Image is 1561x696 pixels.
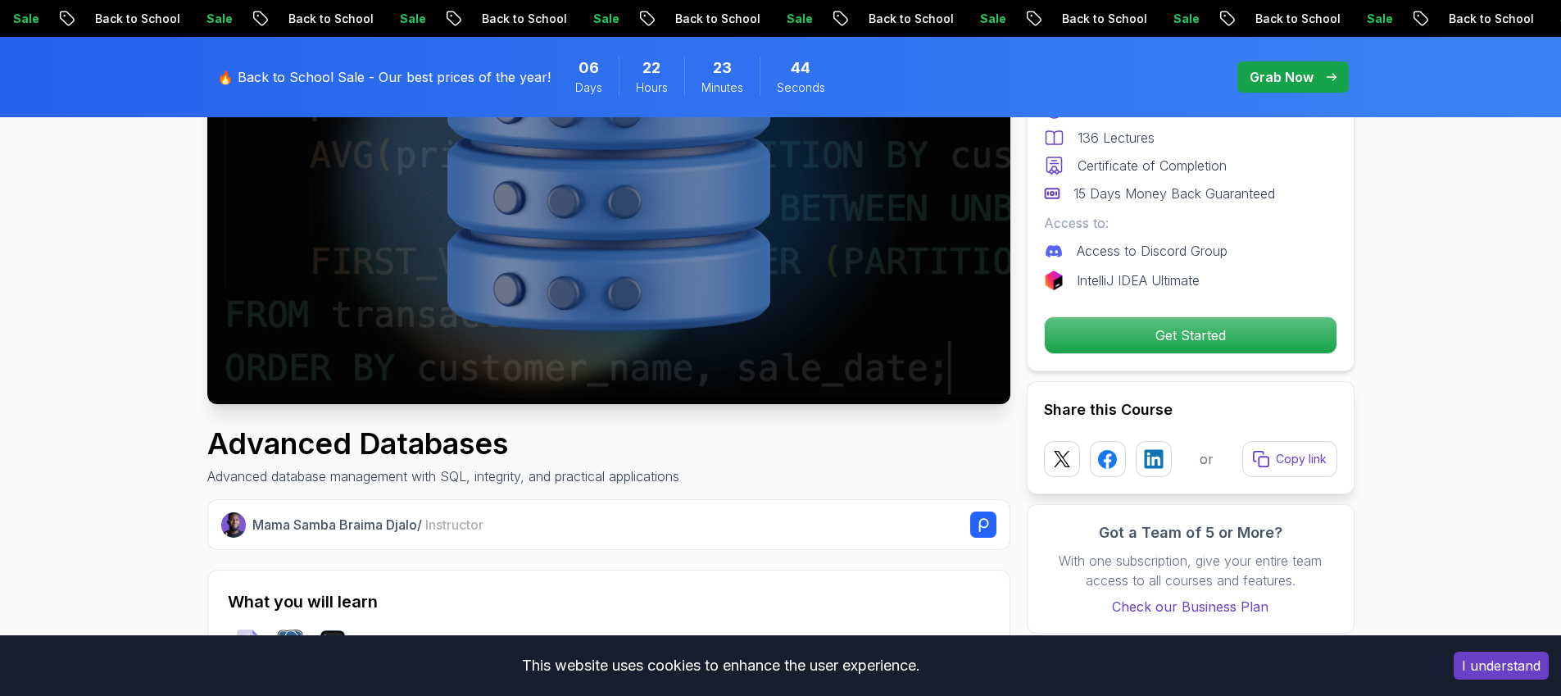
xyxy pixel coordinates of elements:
p: 15 Days Money Back Guaranteed [1073,184,1275,203]
p: Get Started [1045,317,1336,353]
p: Back to School [1047,11,1159,27]
span: 22 Hours [642,57,660,80]
p: Sale [1159,11,1211,27]
span: Instructor [425,516,483,533]
img: sql logo [234,630,261,656]
p: Back to School [274,11,385,27]
p: Back to School [660,11,772,27]
span: 6 Days [579,57,599,80]
a: Check our Business Plan [1044,597,1337,616]
img: jetbrains logo [1044,271,1064,290]
p: 🔥 Back to School Sale - Our best prices of the year! [217,67,551,87]
span: 44 Seconds [791,57,810,80]
h2: Share this Course [1044,398,1337,421]
span: Hours [636,80,668,96]
div: This website uses cookies to enhance the user experience. [12,648,1429,684]
img: Nelson Djalo [221,512,247,538]
p: 136 Lectures [1078,128,1155,148]
p: Access to Discord Group [1077,241,1227,261]
p: Sale [1352,11,1404,27]
h2: What you will learn [228,590,990,613]
p: Sale [579,11,631,27]
span: Days [575,80,602,96]
p: Copy link [1276,451,1327,467]
p: Back to School [854,11,965,27]
p: Back to School [467,11,579,27]
img: terminal logo [320,630,346,656]
p: IntelliJ IDEA Ultimate [1077,271,1200,290]
p: Sale [965,11,1018,27]
p: Back to School [80,11,192,27]
button: Copy link [1242,441,1337,477]
p: Sale [385,11,438,27]
h1: Advanced Databases [207,427,679,460]
span: Seconds [777,80,825,96]
span: Minutes [701,80,743,96]
p: Back to School [1434,11,1545,27]
p: Mama Samba Braima Djalo / [252,515,483,535]
p: Grab Now [1250,67,1314,87]
p: Sale [192,11,244,27]
button: Accept cookies [1454,652,1549,680]
h3: Got a Team of 5 or More? [1044,521,1337,544]
p: Back to School [1241,11,1352,27]
p: Advanced database management with SQL, integrity, and practical applications [207,466,679,486]
p: Certificate of Completion [1078,156,1227,175]
p: or [1200,449,1214,469]
p: With one subscription, give your entire team access to all courses and features. [1044,551,1337,590]
p: Sale [772,11,824,27]
img: postgres logo [277,630,303,656]
span: 23 Minutes [713,57,732,80]
p: Access to: [1044,213,1337,233]
button: Get Started [1044,316,1337,354]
